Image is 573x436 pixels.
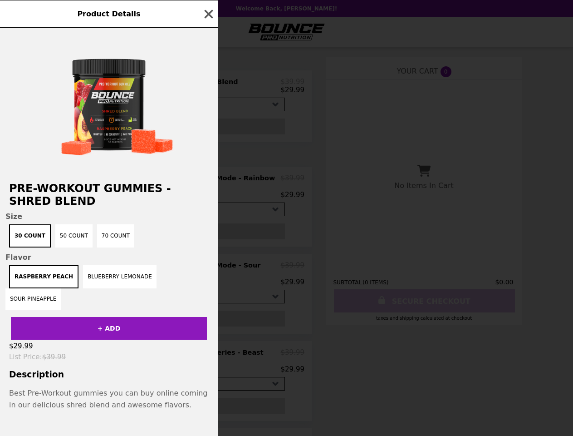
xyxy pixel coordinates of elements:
span: Flavor [5,253,212,262]
button: 70 count [97,224,134,248]
img: 30 count / Raspberry Peach [41,37,177,173]
button: + ADD [11,317,207,340]
button: 50 count [55,224,93,248]
button: 30 count [9,224,51,248]
button: Raspberry Peach [9,265,78,288]
button: BlueBerry Lemonade [83,265,157,288]
span: Size [5,212,212,221]
span: $39.99 [42,353,66,361]
span: Product Details [77,10,140,18]
p: Best Pre-Workout gummies you can buy online coming in our delicious shred blend and awesome flavors. [9,387,209,411]
button: Sour Pineapple [5,288,61,310]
